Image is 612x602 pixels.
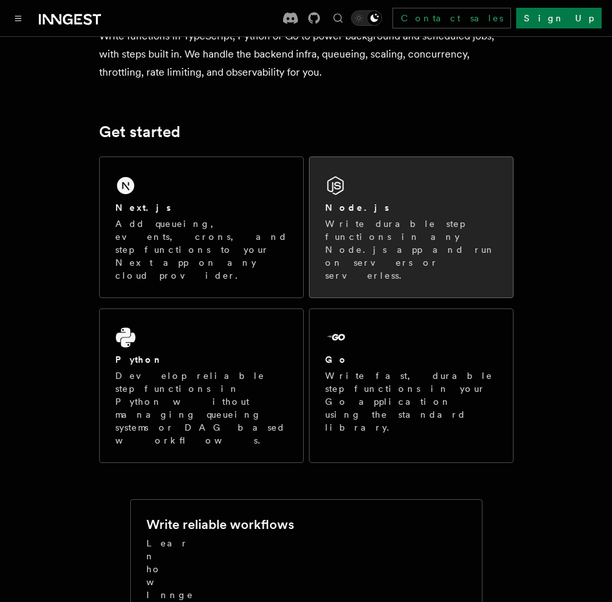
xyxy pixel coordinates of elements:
p: Write fast, durable step functions in your Go application using the standard library. [325,369,497,434]
h2: Node.js [325,201,389,214]
h2: Write reliable workflows [146,515,294,533]
p: Add queueing, events, crons, and step functions to your Next app on any cloud provider. [115,217,288,282]
a: Sign Up [516,8,602,28]
h2: Next.js [115,201,171,214]
a: Node.jsWrite durable step functions in any Node.js app and run on servers or serverless. [309,156,514,298]
a: GoWrite fast, durable step functions in your Go application using the standard library. [309,308,514,463]
a: Next.jsAdd queueing, events, crons, and step functions to your Next app on any cloud provider. [99,156,304,298]
button: Toggle dark mode [351,10,382,26]
p: Write durable step functions in any Node.js app and run on servers or serverless. [325,217,497,282]
a: Get started [99,123,180,141]
p: Write functions in TypeScript, Python or Go to power background and scheduled jobs, with steps bu... [99,27,514,81]
h2: Go [325,353,348,366]
a: PythonDevelop reliable step functions in Python without managing queueing systems or DAG based wo... [99,308,304,463]
button: Find something... [330,10,346,26]
h2: Python [115,353,163,366]
p: Develop reliable step functions in Python without managing queueing systems or DAG based workflows. [115,369,288,447]
a: Contact sales [392,8,511,28]
button: Toggle navigation [10,10,26,26]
